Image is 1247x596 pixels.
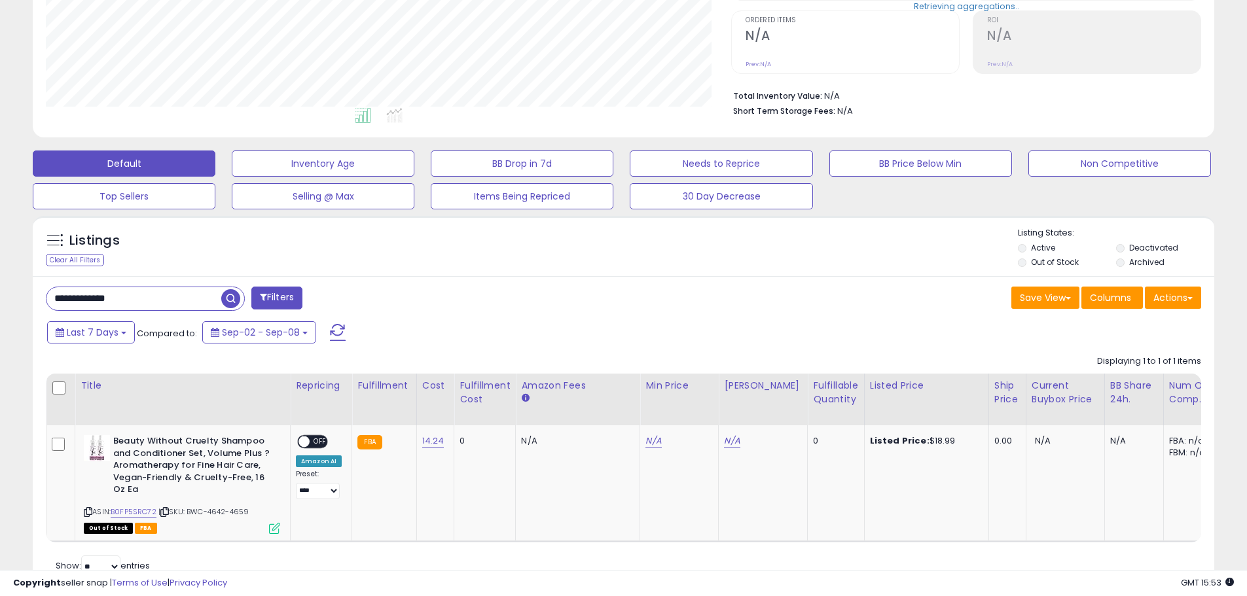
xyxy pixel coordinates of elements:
button: Items Being Repriced [431,183,613,209]
button: Last 7 Days [47,321,135,343]
div: FBM: n/a [1169,447,1212,459]
div: Min Price [645,379,713,393]
label: Archived [1129,256,1165,268]
small: FBA [357,435,382,449]
button: Sep-02 - Sep-08 [202,321,316,343]
a: Terms of Use [112,576,168,589]
button: BB Price Below Min [829,150,1012,177]
span: 2025-09-16 15:53 GMT [1181,576,1234,589]
button: BB Drop in 7d [431,150,613,177]
div: [PERSON_NAME] [724,379,802,393]
p: Listing States: [1018,227,1214,239]
img: 413klphqBLL._SL40_.jpg [84,435,110,461]
small: Amazon Fees. [521,393,529,404]
a: 14.24 [422,434,444,447]
div: Num of Comp. [1169,379,1217,406]
div: Clear All Filters [46,254,104,266]
div: Amazon AI [296,455,342,467]
span: Show: entries [56,559,150,572]
a: N/A [645,434,661,447]
div: Listed Price [870,379,983,393]
a: B0FP5SRC72 [111,506,156,517]
div: Fulfillable Quantity [813,379,858,406]
label: Active [1031,242,1055,253]
button: Non Competitive [1028,150,1211,177]
div: Title [81,379,285,393]
span: Compared to: [137,327,197,340]
a: Privacy Policy [170,576,227,589]
div: Cost [422,379,449,393]
div: 0.00 [994,435,1016,447]
div: Repricing [296,379,346,393]
button: Filters [251,287,302,309]
div: Current Buybox Price [1032,379,1099,406]
div: Ship Price [994,379,1021,406]
button: Needs to Reprice [630,150,812,177]
span: All listings that are currently out of stock and unavailable for purchase on Amazon [84,523,133,534]
button: Save View [1011,287,1079,309]
span: Sep-02 - Sep-08 [222,326,300,339]
div: seller snap | | [13,577,227,589]
div: Fulfillment [357,379,410,393]
div: Amazon Fees [521,379,634,393]
div: ASIN: [84,435,280,532]
div: FBA: n/a [1169,435,1212,447]
button: Actions [1145,287,1201,309]
button: Selling @ Max [232,183,414,209]
div: N/A [1110,435,1153,447]
div: Preset: [296,470,342,499]
label: Out of Stock [1031,256,1079,268]
strong: Copyright [13,576,61,589]
span: N/A [1035,434,1051,447]
button: 30 Day Decrease [630,183,812,209]
button: Columns [1081,287,1143,309]
span: | SKU: BWC-4642-4659 [158,506,249,517]
div: Displaying 1 to 1 of 1 items [1097,355,1201,368]
div: N/A [521,435,630,447]
div: Fulfillment Cost [460,379,510,406]
span: FBA [135,523,157,534]
span: OFF [310,436,331,447]
button: Default [33,150,215,177]
div: 0 [460,435,505,447]
div: $18.99 [870,435,979,447]
label: Deactivated [1129,242,1178,253]
a: N/A [724,434,740,447]
div: 0 [813,435,854,447]
button: Inventory Age [232,150,414,177]
h5: Listings [69,232,120,250]
b: Listed Price: [870,434,930,447]
div: BB Share 24h. [1110,379,1158,406]
button: Top Sellers [33,183,215,209]
b: Beauty Without Cruelty Shampoo and Conditioner Set, Volume Plus ?Aromatherapy for Fine Hair Care,... [113,435,272,499]
span: Last 7 Days [67,326,118,339]
span: Columns [1090,291,1131,304]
